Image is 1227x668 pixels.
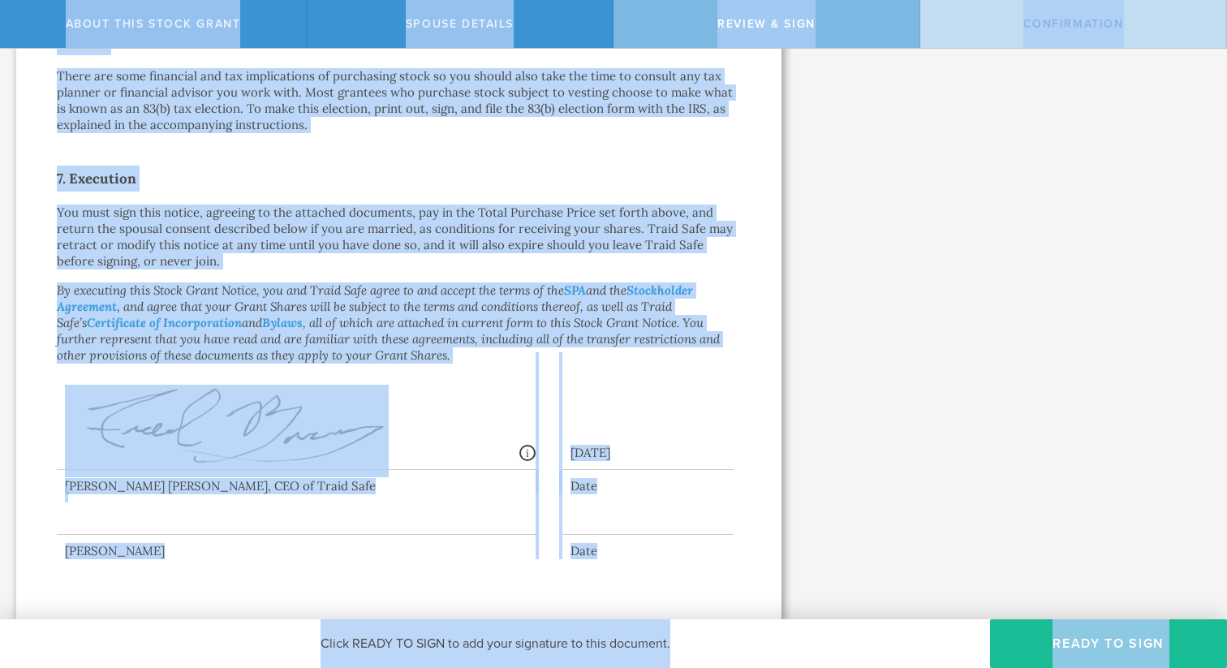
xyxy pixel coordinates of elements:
div: Date [562,543,734,559]
span: About this stock grant [66,17,241,31]
a: SPA [564,282,586,298]
p: There are some financial and tax implications of purchasing stock so you should also take the tim... [57,68,741,133]
a: Stockholder Agreement [57,282,693,314]
div: [PERSON_NAME] [57,543,536,559]
span: Spouse Details [406,17,514,31]
img: 0aKA5ezUSoAAAAAElFTkSuQmCC [65,385,389,474]
button: Ready to Sign [990,619,1227,668]
em: By executing this Stock Grant Notice, you and Traid Safe agree to and accept the terms of the and... [57,282,720,363]
div: [DATE] [562,429,734,470]
span: Review & Sign [717,17,816,31]
span: Click READY TO SIGN to add your signature to this document. [321,636,670,652]
a: Certificate of Incorporation [87,315,242,330]
p: You must sign this notice, agreeing to the attached documents, pay in the Total Purchase Price se... [57,205,741,269]
h2: 7. Execution [57,166,741,192]
a: Bylaws [262,315,303,330]
span: Confirmation [1023,17,1124,31]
